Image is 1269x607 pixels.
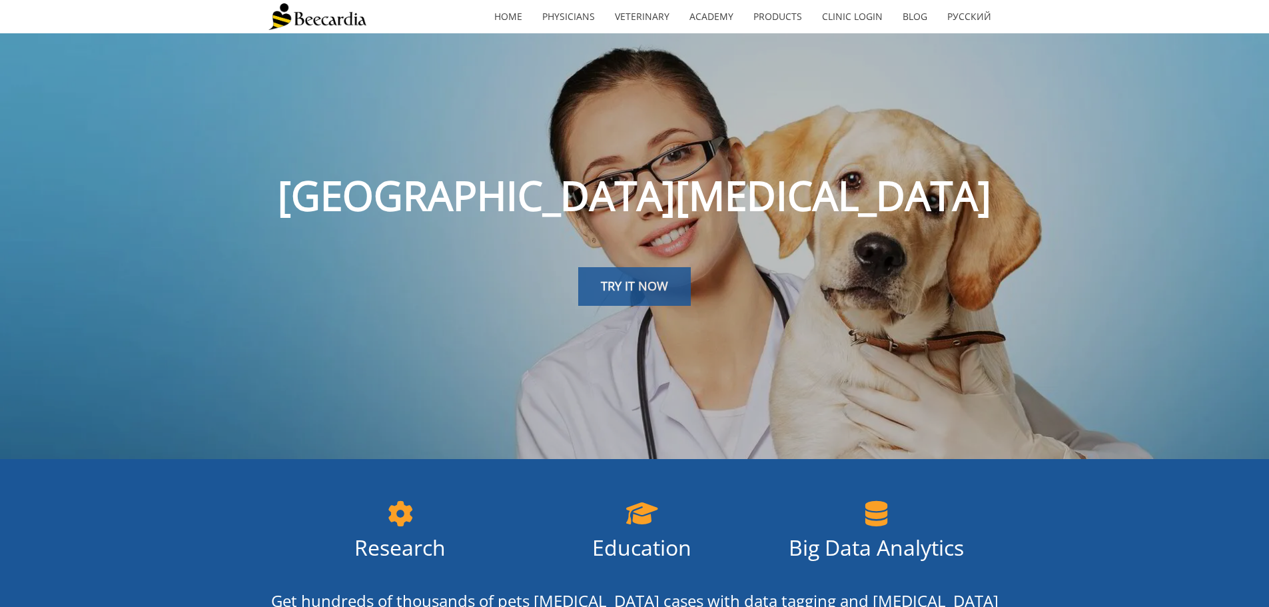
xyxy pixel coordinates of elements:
[679,1,743,32] a: Academy
[592,533,691,562] span: Education
[484,1,532,32] a: home
[789,533,964,562] span: Big Data Analytics
[278,168,991,223] span: [GEOGRAPHIC_DATA][MEDICAL_DATA]
[601,278,668,294] span: TRY IT NOW
[605,1,679,32] a: Veterinary
[532,1,605,32] a: Physicians
[268,3,366,30] img: Beecardia
[893,1,937,32] a: Blog
[812,1,893,32] a: Clinic Login
[937,1,1001,32] a: Русский
[743,1,812,32] a: Products
[578,267,691,306] a: TRY IT NOW
[354,533,446,562] span: Research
